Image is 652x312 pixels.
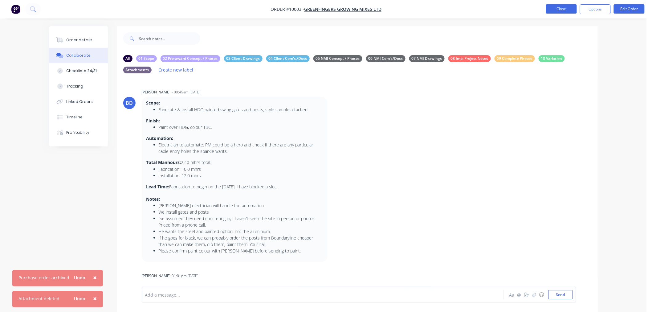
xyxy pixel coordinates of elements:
[538,291,545,298] button: ☺
[159,209,323,215] li: We install gates and posts
[66,84,83,89] div: Tracking
[172,89,201,95] div: - 09:49am [DATE]
[66,99,93,105] div: Linked Orders
[271,6,304,12] span: Order #10003 -
[146,159,323,166] p: 22.0 mhrs total.
[366,55,405,62] div: 06 NMI Com's/Docs
[146,100,160,106] strong: Scope:
[159,202,323,209] li: [PERSON_NAME] electrician will handle the automation.
[448,55,491,62] div: 08 Imp. Project Notes
[146,135,173,141] strong: Automation:
[580,4,611,14] button: Options
[71,273,89,282] button: Undo
[516,291,523,298] button: @
[123,55,132,62] div: All
[146,184,323,190] p: Fabrication to begin on the [DATE]. I have blocked a slot.
[159,235,323,248] li: If he goes for black, we can probably order the posts from Boundaryline cheaper than we can make ...
[146,159,181,165] strong: Total Manhours:
[159,228,323,235] li: He wants the steel and painted option, not the aluminium.
[146,118,160,124] strong: Finish:
[126,99,133,107] div: BD
[304,6,381,12] a: Greenfingers Growing Mixes LTD
[49,48,108,63] button: Collaborate
[155,66,197,74] button: Create new label
[66,68,97,74] div: Checklists 24/31
[66,53,91,58] div: Collaborate
[66,114,83,120] div: Timeline
[495,55,535,62] div: 09 Complete Photos
[161,55,220,62] div: 02 Pre-award Concept / Photos
[159,124,323,130] li: Paint over HDG, colour TBC.
[159,248,323,254] li: Please confirm paint colour with [PERSON_NAME] before sending to paint.
[146,196,160,202] strong: Notes:
[266,55,310,62] div: 04 Client Com's./Docs
[159,215,323,228] li: I’ve assumed they need concreting in, I haven’t seen the site in person or photos. Priced from a ...
[93,294,97,303] span: ×
[66,130,89,135] div: Profitability
[546,4,577,14] button: Close
[49,109,108,125] button: Timeline
[159,166,323,172] li: Fabrication: 10.0 mhrs
[508,291,516,298] button: Aa
[539,55,565,62] div: 10 Variation
[11,5,20,14] img: Factory
[224,55,263,62] div: 03 Client Drawings
[548,290,573,299] button: Send
[159,106,323,113] li: Fabricate & Install HDG painted swing gates and posts, style sample attached.
[146,184,169,190] strong: Lead Time:
[71,294,89,303] button: Undo
[172,273,199,279] div: 01:01pm [DATE]
[87,270,103,285] button: Close
[136,55,157,62] div: 01 Scope
[313,55,362,62] div: 05 NMI Concept / Photos
[93,273,97,282] span: ×
[409,55,445,62] div: 07 NMI Drawings
[49,94,108,109] button: Linked Orders
[49,63,108,79] button: Checklists 24/31
[66,37,92,43] div: Order details
[87,291,103,306] button: Close
[142,89,171,95] div: [PERSON_NAME]
[159,172,323,179] li: Installation: 12.0 mhrs
[49,125,108,140] button: Profitability
[159,142,323,154] li: Electrician to automate. PM could be a hero and check if there are any particular cable entry hol...
[614,4,645,14] button: Edit Order
[123,67,152,73] div: Attachments
[18,274,71,281] div: Purchase order archived.
[18,295,59,302] div: Attachment deleted
[139,32,200,45] input: Search notes...
[142,273,171,279] div: [PERSON_NAME]
[49,32,108,48] button: Order details
[49,79,108,94] button: Tracking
